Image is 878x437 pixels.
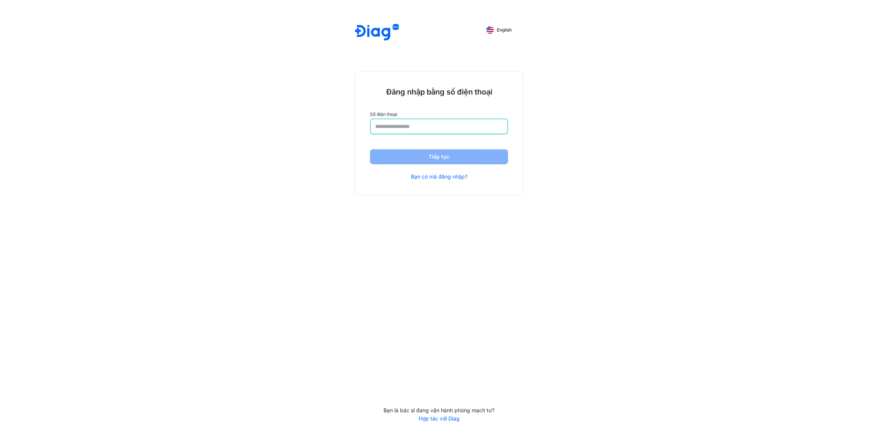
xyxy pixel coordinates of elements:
[355,24,399,42] img: logo
[481,24,517,36] button: English
[486,26,494,34] img: English
[370,149,508,164] button: Tiếp tục
[370,112,508,117] label: Số điện thoại
[370,87,508,97] div: Đăng nhập bằng số điện thoại
[497,27,512,33] span: English
[355,407,523,414] div: Bạn là bác sĩ đang vận hành phòng mạch tư?
[355,415,523,422] a: Hợp tác với Diag
[411,173,468,180] a: Bạn có mã đăng nhập?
